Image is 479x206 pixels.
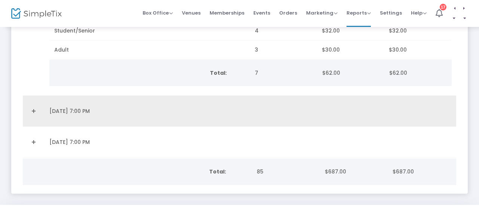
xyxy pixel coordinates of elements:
[255,69,258,77] span: 7
[143,9,173,16] span: Box Office
[389,69,407,77] span: $62.00
[45,96,251,127] td: [DATE] 7:00 PM
[279,3,297,22] span: Orders
[255,27,259,34] span: 4
[393,168,414,175] span: $687.00
[322,27,340,34] span: $32.00
[210,3,244,22] span: Memberships
[322,69,340,77] span: $62.00
[389,46,407,53] span: $30.00
[27,105,40,117] a: Expand Details
[45,127,251,158] td: [DATE] 7:00 PM
[54,27,95,34] span: Student/Senior
[54,46,69,53] span: Adult
[50,21,451,59] div: Data table
[210,69,227,77] b: Total:
[325,168,346,175] span: $687.00
[209,168,226,175] b: Total:
[306,9,338,16] span: Marketing
[389,27,407,34] span: $32.00
[23,159,456,185] div: Data table
[253,3,270,22] span: Events
[411,9,427,16] span: Help
[347,9,371,16] span: Reports
[257,168,263,175] span: 85
[322,46,340,53] span: $30.00
[440,4,446,10] div: 17
[380,3,402,22] span: Settings
[182,3,201,22] span: Venues
[27,136,40,148] a: Expand Details
[255,46,258,53] span: 3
